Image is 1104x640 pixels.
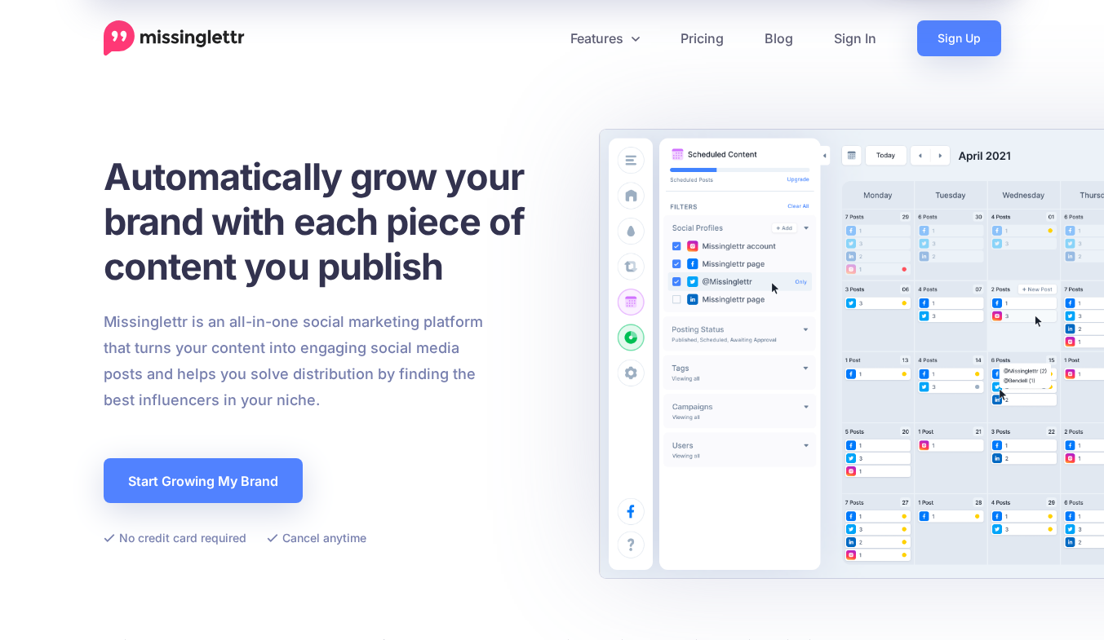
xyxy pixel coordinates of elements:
[267,527,366,548] li: Cancel anytime
[104,309,484,413] p: Missinglettr is an all-in-one social marketing platform that turns your content into engaging soc...
[104,527,246,548] li: No credit card required
[104,20,245,56] a: Home
[104,154,565,289] h1: Automatically grow your brand with each piece of content you publish
[917,20,1001,56] a: Sign Up
[104,458,303,503] a: Start Growing My Brand
[814,20,897,56] a: Sign In
[744,20,814,56] a: Blog
[550,20,660,56] a: Features
[660,20,744,56] a: Pricing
